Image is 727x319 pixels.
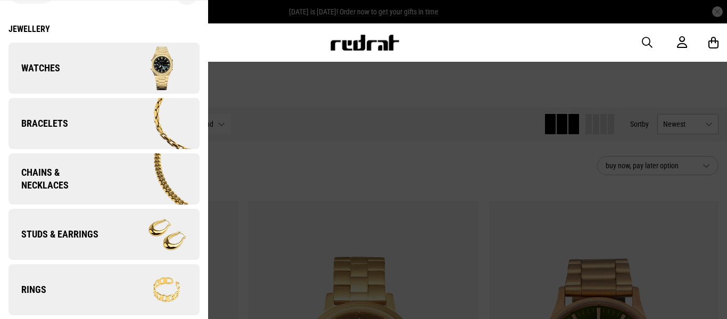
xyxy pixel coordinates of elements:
[9,264,200,315] a: Rings Company
[9,153,200,205] a: Chains & Necklaces Company
[9,166,106,192] span: Chains & Necklaces
[9,43,200,94] a: Watches Company
[104,263,199,316] img: Company
[9,62,60,75] span: Watches
[9,24,200,34] a: Jewellery
[9,98,200,149] a: Bracelets Company
[9,209,200,260] a: Studs & Earrings Company
[329,35,400,51] img: Redrat logo
[104,97,199,150] img: Company
[104,208,199,261] img: Company
[106,153,199,205] img: Company
[104,42,199,95] img: Company
[9,4,40,36] button: Open LiveChat chat widget
[9,283,46,296] span: Rings
[9,228,98,241] span: Studs & Earrings
[9,117,68,130] span: Bracelets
